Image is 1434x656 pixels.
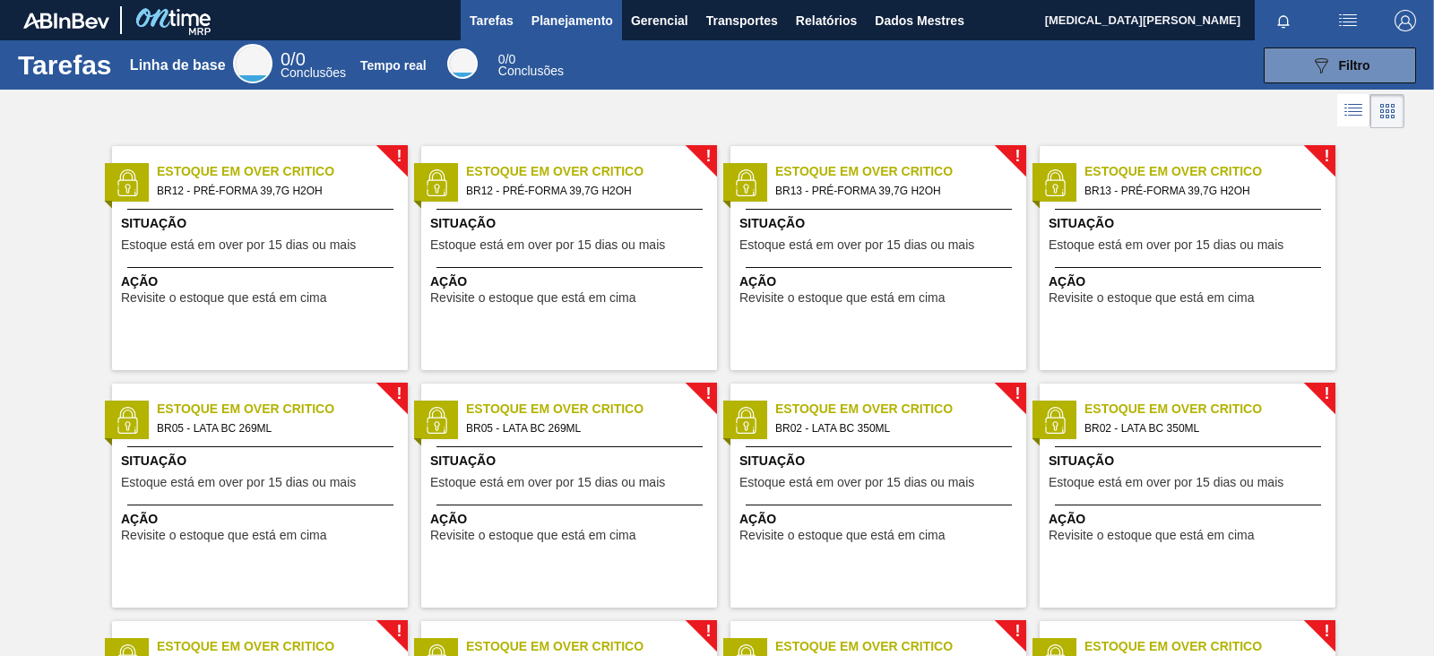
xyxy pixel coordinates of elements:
span: Situação [430,452,713,470]
span: Estoque está em over por 15 dias ou mais [1049,476,1283,489]
font: Estoque está em over por 15 dias ou mais [121,237,356,252]
font: Estoque em Over Critico [775,164,953,178]
font: Planejamento [531,13,613,28]
font: Estoque está em over por 15 dias ou mais [121,475,356,489]
img: status [1041,169,1068,196]
span: Estoque está em over por 15 dias ou mais [430,476,665,489]
span: Estoque está em over por 15 dias ou mais [121,476,356,489]
font: Ação [739,512,776,526]
font: ! [1015,147,1020,165]
font: [MEDICAL_DATA][PERSON_NAME] [1045,13,1240,27]
font: Revisite o estoque que está em cima [739,528,946,542]
div: Visão em Cards [1370,94,1404,128]
span: Estoque em Over Critico [775,637,1026,656]
button: Filtro [1264,47,1416,83]
span: Situação [121,214,403,233]
font: Ação [121,274,158,289]
font: Gerencial [631,13,688,28]
span: BR02 - LATA BC 350ML [1084,419,1321,438]
font: Tempo real [360,58,427,73]
div: Visão em Lista [1337,94,1370,128]
span: Estoque em Over Critico [157,400,408,419]
span: BR12 - PRÉ-FORMA 39,7G H2OH [157,181,393,201]
font: Conclusões [281,65,346,80]
img: status [1041,407,1068,434]
font: 0 [509,52,516,66]
div: Tempo real [447,48,478,79]
font: Estoque em Over Critico [466,164,644,178]
font: Tarefas [470,13,514,28]
span: Estoque em Over Critico [157,637,408,656]
font: Conclusões [498,64,564,78]
font: Linha de base [130,57,226,73]
font: Tarefas [18,50,112,80]
font: ! [396,147,402,165]
font: 0 [296,49,306,69]
span: BR13 - PRÉ-FORMA 39,7G H2OH [1084,181,1321,201]
span: BR12 - PRÉ-FORMA 39,7G H2OH [466,181,703,201]
img: TNhmsLtSVTkK8tSr43FrP2fwEKptu5GPRR3wAAAABJRU5ErkJggg== [23,13,109,29]
font: Situação [1049,216,1114,230]
font: Transportes [706,13,778,28]
font: Estoque em Over Critico [1084,639,1262,653]
font: Situação [121,453,186,468]
font: Ação [1049,512,1085,526]
font: Estoque em Over Critico [775,401,953,416]
font: Revisite o estoque que está em cima [1049,290,1255,305]
font: ! [396,622,402,640]
span: Estoque está em over por 15 dias ou mais [739,476,974,489]
font: Situação [430,453,496,468]
font: Situação [430,216,496,230]
font: Estoque está em over por 15 dias ou mais [1049,237,1283,252]
font: Estoque está em over por 15 dias ou mais [430,237,665,252]
font: ! [705,384,711,402]
font: BR05 - LATA BC 269ML [157,422,272,435]
font: ! [1015,622,1020,640]
font: Ação [739,274,776,289]
span: BR13 - PRÉ-FORMA 39,7G H2OH [775,181,1012,201]
img: status [114,407,141,434]
font: Revisite o estoque que está em cima [121,290,327,305]
font: Revisite o estoque que está em cima [739,290,946,305]
font: BR13 - PRÉ-FORMA 39,7G H2OH [775,185,941,197]
font: Situação [121,216,186,230]
font: Revisite o estoque que está em cima [430,528,636,542]
img: ações do usuário [1337,10,1359,31]
img: status [732,169,759,196]
font: BR12 - PRÉ-FORMA 39,7G H2OH [466,185,632,197]
font: 0 [498,52,505,66]
span: Estoque em Over Critico [466,637,717,656]
font: ! [396,384,402,402]
font: Revisite o estoque que está em cima [1049,528,1255,542]
font: 0 [281,49,290,69]
font: Filtro [1339,58,1370,73]
font: Estoque está em over por 15 dias ou mais [739,237,974,252]
font: Relatórios [796,13,857,28]
font: / [290,49,296,69]
font: Estoque está em over por 15 dias ou mais [739,475,974,489]
font: Dados Mestres [875,13,964,28]
span: Situação [1049,452,1331,470]
span: Situação [430,214,713,233]
font: BR02 - LATA BC 350ML [1084,422,1199,435]
span: BR05 - LATA BC 269ML [157,419,393,438]
font: BR12 - PRÉ-FORMA 39,7G H2OH [157,185,323,197]
font: Estoque está em over por 15 dias ou mais [430,475,665,489]
span: Estoque em Over Critico [1084,637,1335,656]
img: status [732,407,759,434]
font: ! [705,622,711,640]
font: Ação [121,512,158,526]
font: Estoque está em over por 15 dias ou mais [1049,475,1283,489]
font: Estoque em Over Critico [1084,401,1262,416]
font: ! [1324,622,1329,640]
font: Situação [739,216,805,230]
span: BR02 - LATA BC 350ML [775,419,1012,438]
font: Estoque em Over Critico [466,401,644,416]
font: Ação [1049,274,1085,289]
font: Situação [1049,453,1114,468]
img: status [114,169,141,196]
font: Estoque em Over Critico [775,639,953,653]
